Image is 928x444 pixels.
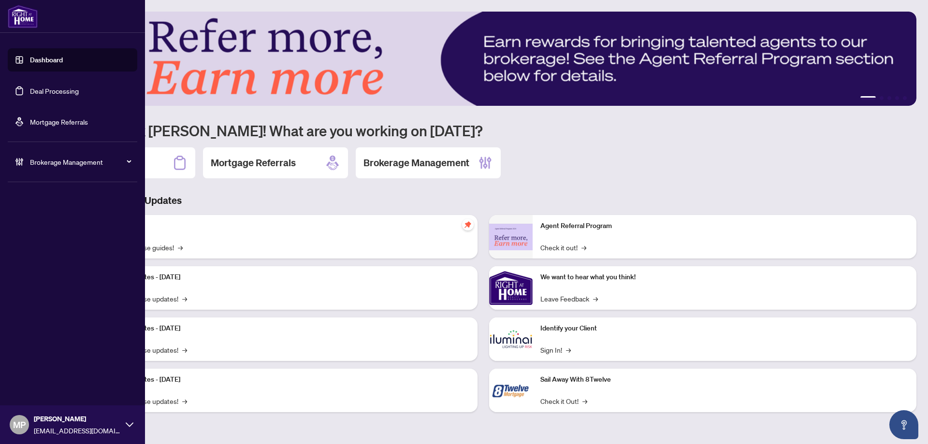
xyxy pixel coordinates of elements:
p: Self-Help [101,221,470,231]
h1: Welcome back [PERSON_NAME]! What are you working on [DATE]? [50,121,916,140]
span: → [581,242,586,253]
button: Open asap [889,410,918,439]
p: We want to hear what you think! [540,272,909,283]
span: → [593,293,598,304]
button: 5 [903,96,907,100]
img: Slide 0 [50,12,916,106]
a: Leave Feedback→ [540,293,598,304]
a: Check it out!→ [540,242,586,253]
span: → [182,293,187,304]
span: MP [13,418,26,431]
a: Sign In!→ [540,344,571,355]
span: → [566,344,571,355]
img: Agent Referral Program [489,224,533,250]
img: logo [8,5,38,28]
a: Dashboard [30,56,63,64]
span: pushpin [462,219,474,230]
p: Agent Referral Program [540,221,909,231]
a: Deal Processing [30,86,79,95]
h3: Brokerage & Industry Updates [50,194,916,207]
span: [PERSON_NAME] [34,414,121,424]
p: Platform Updates - [DATE] [101,374,470,385]
span: → [182,396,187,406]
span: → [178,242,183,253]
a: Mortgage Referrals [30,117,88,126]
p: Sail Away With 8Twelve [540,374,909,385]
p: Platform Updates - [DATE] [101,323,470,334]
button: 2 [880,96,884,100]
p: Identify your Client [540,323,909,334]
h2: Brokerage Management [363,156,469,170]
img: Identify your Client [489,317,533,361]
img: Sail Away With 8Twelve [489,369,533,412]
button: 4 [895,96,899,100]
button: 3 [887,96,891,100]
p: Platform Updates - [DATE] [101,272,470,283]
span: → [182,344,187,355]
img: We want to hear what you think! [489,266,533,310]
span: [EMAIL_ADDRESS][DOMAIN_NAME] [34,425,121,436]
span: → [582,396,587,406]
span: Brokerage Management [30,157,130,167]
a: Check it Out!→ [540,396,587,406]
h2: Mortgage Referrals [211,156,296,170]
button: 1 [860,96,876,100]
